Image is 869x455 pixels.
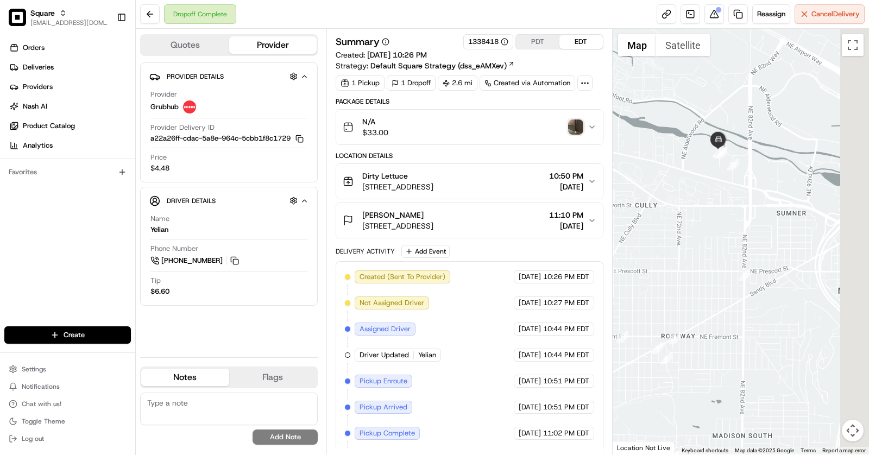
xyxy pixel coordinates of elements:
[22,400,61,408] span: Chat with us!
[11,187,28,204] img: gabe
[516,35,559,49] button: PDT
[90,168,94,176] span: •
[4,414,131,429] button: Toggle Theme
[9,9,26,26] img: Square
[360,376,407,386] span: Pickup Enroute
[229,369,317,386] button: Flags
[519,376,541,386] span: [DATE]
[739,269,751,281] div: 10
[49,103,178,114] div: Start new chat
[336,37,380,47] h3: Summary
[183,100,196,113] img: 5e692f75ce7d37001a5d71f1
[150,153,167,162] span: Price
[150,225,168,235] div: Yelian
[543,324,589,334] span: 10:44 PM EDT
[360,298,424,308] span: Not Assigned Driver
[568,119,583,135] img: photo_proof_of_delivery image
[23,43,45,53] span: Orders
[87,238,179,257] a: 💻API Documentation
[360,350,409,360] span: Driver Updated
[11,157,28,175] img: Masood Aslam
[543,376,589,386] span: 10:51 PM EDT
[22,417,65,426] span: Toggle Theme
[543,272,589,282] span: 10:26 PM EDT
[615,440,651,454] a: Open this area in Google Maps (opens a new window)
[150,102,179,112] span: Grubhub
[96,168,118,176] span: [DATE]
[150,255,241,267] a: [PHONE_NUMBER]
[49,114,149,123] div: We're available if you need us!
[34,168,88,176] span: [PERSON_NAME]
[23,62,54,72] span: Deliveries
[362,127,388,138] span: $33.00
[842,34,864,56] button: Toggle fullscreen view
[4,163,131,181] div: Favorites
[727,159,739,170] div: 11
[185,106,198,119] button: Start new chat
[468,37,508,47] button: 1338418
[4,4,112,30] button: SquareSquare[EMAIL_ADDRESS][DOMAIN_NAME]
[682,447,728,454] button: Keyboard shortcuts
[336,60,515,71] div: Strategy:
[669,332,681,344] div: 9
[616,331,628,343] div: 6
[22,168,30,177] img: 1736555255976-a54dd68f-1ca7-489b-9aae-adbdc363a1c4
[4,78,135,96] a: Providers
[370,60,507,71] span: Default Square Strategy (dss_eAMXev)
[713,146,725,157] div: 13
[108,269,131,277] span: Pylon
[34,197,50,206] span: gabe
[735,447,794,453] span: Map data ©2025 Google
[168,138,198,151] button: See all
[549,210,583,220] span: 11:10 PM
[418,350,436,360] span: Yelian
[362,181,433,192] span: [STREET_ADDRESS]
[757,9,785,19] span: Reassign
[651,342,663,354] div: 7
[543,298,589,308] span: 10:27 PM EDT
[141,36,229,54] button: Quotes
[336,49,427,60] span: Created:
[752,4,790,24] button: Reassign
[149,67,308,85] button: Provider Details
[150,244,198,254] span: Phone Number
[92,243,100,252] div: 💻
[559,35,603,49] button: EDT
[150,214,169,224] span: Name
[22,434,44,443] span: Log out
[519,402,541,412] span: [DATE]
[336,151,603,160] div: Location Details
[615,440,651,454] img: Google
[822,447,866,453] a: Report a map error
[150,134,304,143] button: a22a26ff-cdac-5a8e-964c-5cbb1f8c1729
[618,34,656,56] button: Show street map
[549,181,583,192] span: [DATE]
[362,220,433,231] span: [STREET_ADDRESS]
[23,103,42,123] img: 9188753566659_6852d8bf1fb38e338040_72.png
[30,8,55,18] button: Square
[715,147,727,159] div: 14
[336,97,603,106] div: Package Details
[4,379,131,394] button: Notifications
[336,164,603,199] button: Dirty Lettuce[STREET_ADDRESS]10:50 PM[DATE]
[795,4,865,24] button: CancelDelivery
[387,75,436,91] div: 1 Dropoff
[30,18,108,27] button: [EMAIL_ADDRESS][DOMAIN_NAME]
[362,116,388,127] span: N/A
[167,197,216,205] span: Driver Details
[4,59,135,76] a: Deliveries
[336,247,395,256] div: Delivery Activity
[811,9,860,19] span: Cancel Delivery
[141,369,229,386] button: Notes
[229,36,317,54] button: Provider
[150,123,215,132] span: Provider Delivery ID
[519,272,541,282] span: [DATE]
[360,272,445,282] span: Created (Sent To Provider)
[549,170,583,181] span: 10:50 PM
[370,60,515,71] a: Default Square Strategy (dss_eAMXev)
[519,350,541,360] span: [DATE]
[64,330,85,340] span: Create
[336,203,603,238] button: [PERSON_NAME][STREET_ADDRESS]11:10 PM[DATE]
[103,242,174,253] span: API Documentation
